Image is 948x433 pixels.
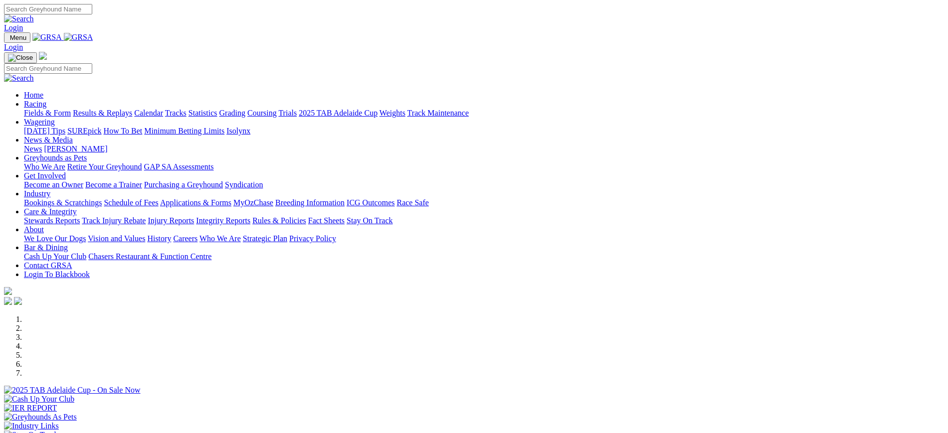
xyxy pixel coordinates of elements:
a: Care & Integrity [24,207,77,216]
a: Breeding Information [275,198,345,207]
a: Stay On Track [347,216,392,225]
img: Search [4,14,34,23]
a: Racing [24,100,46,108]
a: Careers [173,234,197,243]
a: Applications & Forms [160,198,231,207]
input: Search [4,63,92,74]
a: Get Involved [24,171,66,180]
button: Toggle navigation [4,52,37,63]
a: Who We Are [199,234,241,243]
img: logo-grsa-white.png [4,287,12,295]
img: GRSA [64,33,93,42]
a: Contact GRSA [24,261,72,270]
a: Grading [219,109,245,117]
a: Fact Sheets [308,216,345,225]
img: IER REPORT [4,404,57,413]
a: Minimum Betting Limits [144,127,224,135]
div: Bar & Dining [24,252,944,261]
a: MyOzChase [233,198,273,207]
img: Cash Up Your Club [4,395,74,404]
img: Search [4,74,34,83]
a: History [147,234,171,243]
div: Greyhounds as Pets [24,162,944,171]
a: Bookings & Scratchings [24,198,102,207]
span: Menu [10,34,26,41]
a: Who We Are [24,162,65,171]
div: Get Involved [24,180,944,189]
a: Industry [24,189,50,198]
a: We Love Our Dogs [24,234,86,243]
img: 2025 TAB Adelaide Cup - On Sale Now [4,386,141,395]
a: Isolynx [226,127,250,135]
a: Login [4,23,23,32]
a: Statistics [189,109,217,117]
a: 2025 TAB Adelaide Cup [299,109,378,117]
div: Racing [24,109,944,118]
div: About [24,234,944,243]
div: Wagering [24,127,944,136]
img: Greyhounds As Pets [4,413,77,422]
a: Track Injury Rebate [82,216,146,225]
a: [DATE] Tips [24,127,65,135]
a: Schedule of Fees [104,198,158,207]
a: Vision and Values [88,234,145,243]
a: Syndication [225,180,263,189]
a: Login [4,43,23,51]
a: About [24,225,44,234]
img: logo-grsa-white.png [39,52,47,60]
a: [PERSON_NAME] [44,144,107,153]
a: Integrity Reports [196,216,250,225]
a: Injury Reports [148,216,194,225]
img: GRSA [32,33,62,42]
a: ICG Outcomes [347,198,394,207]
a: GAP SA Assessments [144,162,214,171]
a: Strategic Plan [243,234,287,243]
a: News [24,144,42,153]
img: Industry Links [4,422,59,431]
a: Weights [379,109,405,117]
img: twitter.svg [14,297,22,305]
div: Care & Integrity [24,216,944,225]
a: Login To Blackbook [24,270,90,279]
a: Home [24,91,43,99]
a: How To Bet [104,127,143,135]
img: facebook.svg [4,297,12,305]
a: Become an Owner [24,180,83,189]
a: Stewards Reports [24,216,80,225]
a: Tracks [165,109,187,117]
a: Calendar [134,109,163,117]
a: Greyhounds as Pets [24,153,87,162]
img: Close [8,54,33,62]
a: Trials [278,109,297,117]
a: Wagering [24,118,55,126]
input: Search [4,4,92,14]
a: Race Safe [396,198,428,207]
a: Rules & Policies [252,216,306,225]
a: News & Media [24,136,73,144]
a: Bar & Dining [24,243,68,252]
a: Retire Your Greyhound [67,162,142,171]
a: Become a Trainer [85,180,142,189]
a: Track Maintenance [407,109,469,117]
a: Results & Replays [73,109,132,117]
div: News & Media [24,144,944,153]
a: SUREpick [67,127,101,135]
a: Cash Up Your Club [24,252,86,261]
div: Industry [24,198,944,207]
button: Toggle navigation [4,32,30,43]
a: Chasers Restaurant & Function Centre [88,252,211,261]
a: Privacy Policy [289,234,336,243]
a: Purchasing a Greyhound [144,180,223,189]
a: Fields & Form [24,109,71,117]
a: Coursing [247,109,277,117]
